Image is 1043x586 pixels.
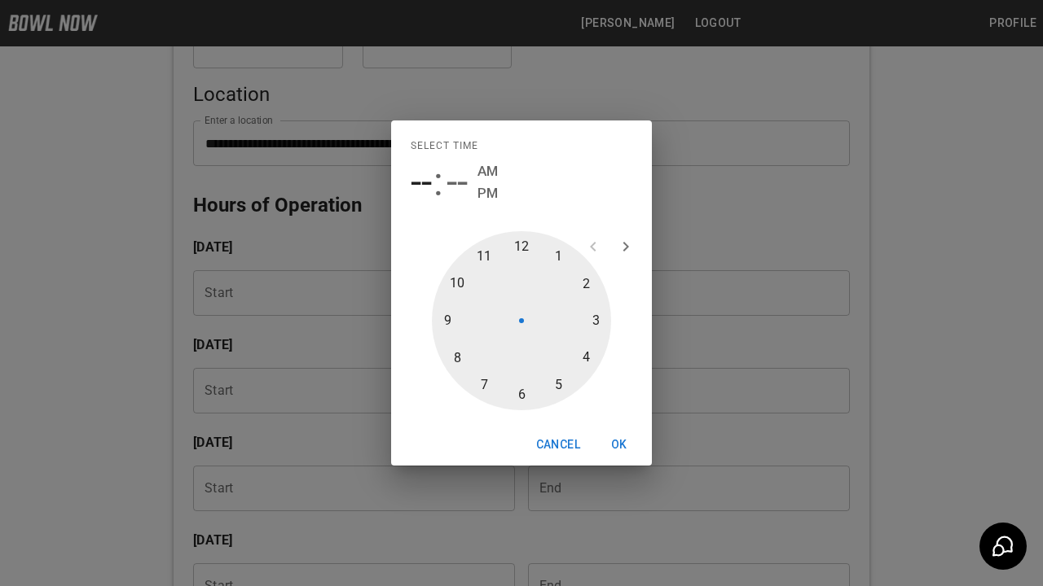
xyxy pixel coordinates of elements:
button: AM [477,160,498,182]
button: -- [447,160,468,205]
button: -- [411,160,432,205]
button: PM [477,182,498,204]
button: Cancel [530,430,587,460]
button: open next view [610,230,642,263]
span: Select time [411,133,478,160]
button: OK [593,430,645,460]
span: : [433,160,443,205]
